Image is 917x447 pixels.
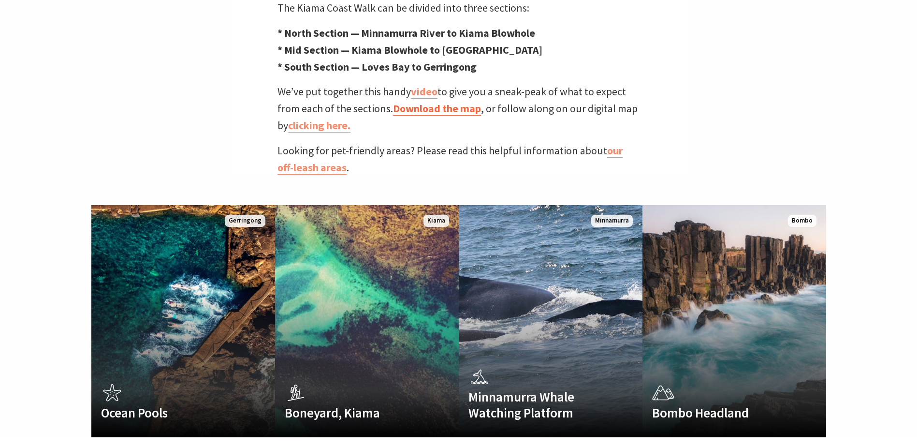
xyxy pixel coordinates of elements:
[393,102,481,116] a: Download the map
[642,205,826,437] a: Bombo Headland Bombo
[788,215,816,227] span: Bombo
[468,389,605,420] h4: Minnamurra Whale Watching Platform
[277,83,640,134] p: We’ve put together this handy to give you a sneak-peak of what to expect from each of the section...
[411,85,437,99] a: video
[277,60,477,74] strong: * South Section — Loves Bay to Gerringong
[275,205,459,437] a: Boneyard, Kiama Kiama
[225,215,265,227] span: Gerringong
[277,26,535,40] strong: * North Section — Minnamurra River to Kiama Blowhole
[591,215,633,227] span: Minnamurra
[288,119,350,133] a: clicking here.
[423,215,449,227] span: Kiama
[285,405,422,420] h4: Boneyard, Kiama
[277,43,542,57] strong: * Mid Section — Kiama Blowhole to [GEOGRAPHIC_DATA]
[91,205,275,437] a: Ocean Pools Gerringong
[277,142,640,176] p: Looking for pet-friendly areas? Please read this helpful information about .
[652,405,789,420] h4: Bombo Headland
[277,144,623,175] a: our off-leash areas
[101,405,238,420] h4: Ocean Pools
[459,205,642,437] a: Minnamurra Whale Watching Platform Minnamurra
